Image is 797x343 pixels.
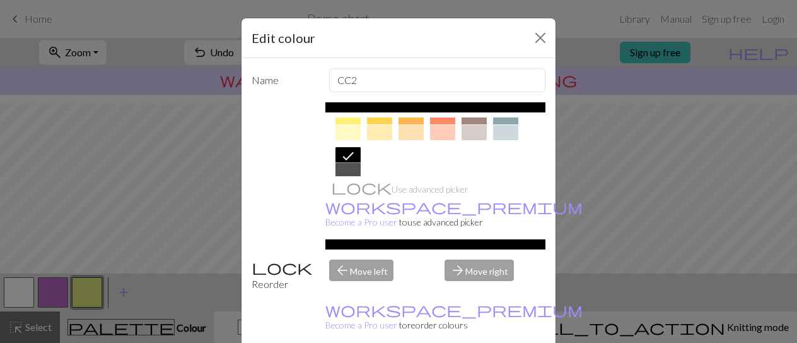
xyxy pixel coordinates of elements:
div: #525252 [335,163,361,178]
small: to use advanced picker [325,202,583,227]
small: to reorder colours [325,304,583,330]
span: workspace_premium [325,198,583,215]
div: #000000 [335,147,361,162]
a: Become a Pro user [325,202,583,227]
div: #cfd8dc [493,125,518,140]
div: #ffccbc [430,125,455,140]
label: Name [244,68,322,92]
div: #ffecb3 [367,125,392,140]
button: Close [530,28,550,48]
h5: Edit colour [252,28,315,47]
div: #ffe0b2 [398,125,424,140]
div: Reorder [244,260,322,292]
a: Become a Pro user [325,304,583,330]
span: workspace_premium [325,301,583,318]
div: #d7ccc8 [462,125,487,140]
div: #fff9c4 [335,125,361,140]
